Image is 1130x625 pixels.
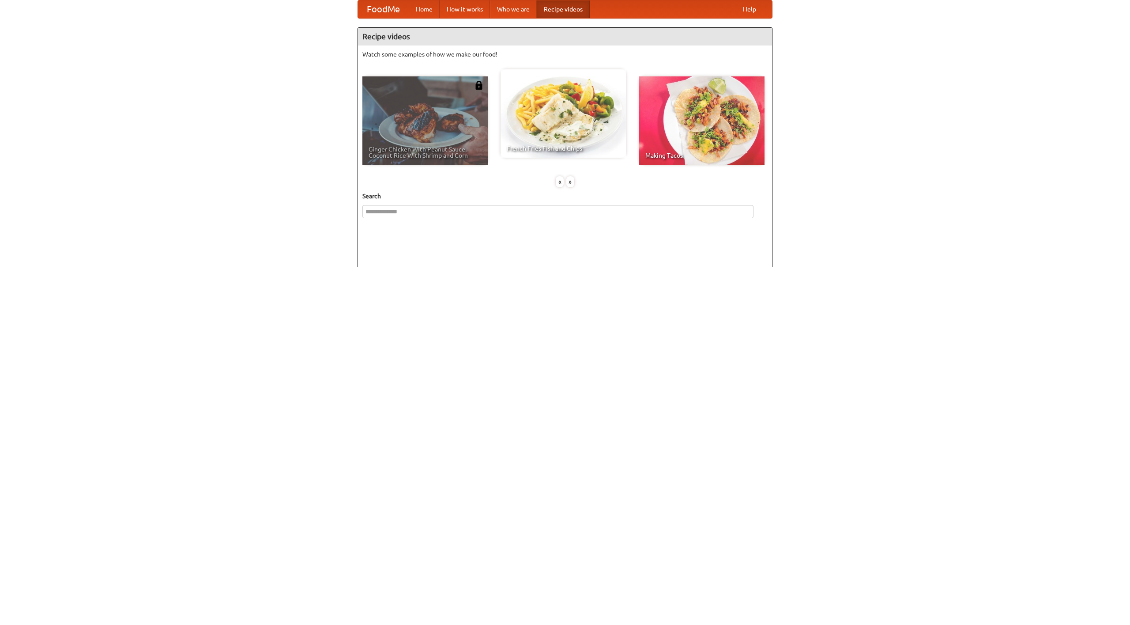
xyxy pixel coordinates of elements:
a: Making Tacos [639,76,765,165]
img: 483408.png [475,81,483,90]
a: How it works [440,0,490,18]
span: Making Tacos [645,152,758,159]
div: « [556,176,564,187]
a: Home [409,0,440,18]
h5: Search [362,192,768,201]
h4: Recipe videos [358,28,772,45]
a: Who we are [490,0,537,18]
a: FoodMe [358,0,409,18]
a: Help [736,0,763,18]
span: French Fries Fish and Chips [507,145,620,152]
a: Recipe videos [537,0,590,18]
a: French Fries Fish and Chips [501,69,626,158]
p: Watch some examples of how we make our food! [362,50,768,59]
div: » [566,176,574,187]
